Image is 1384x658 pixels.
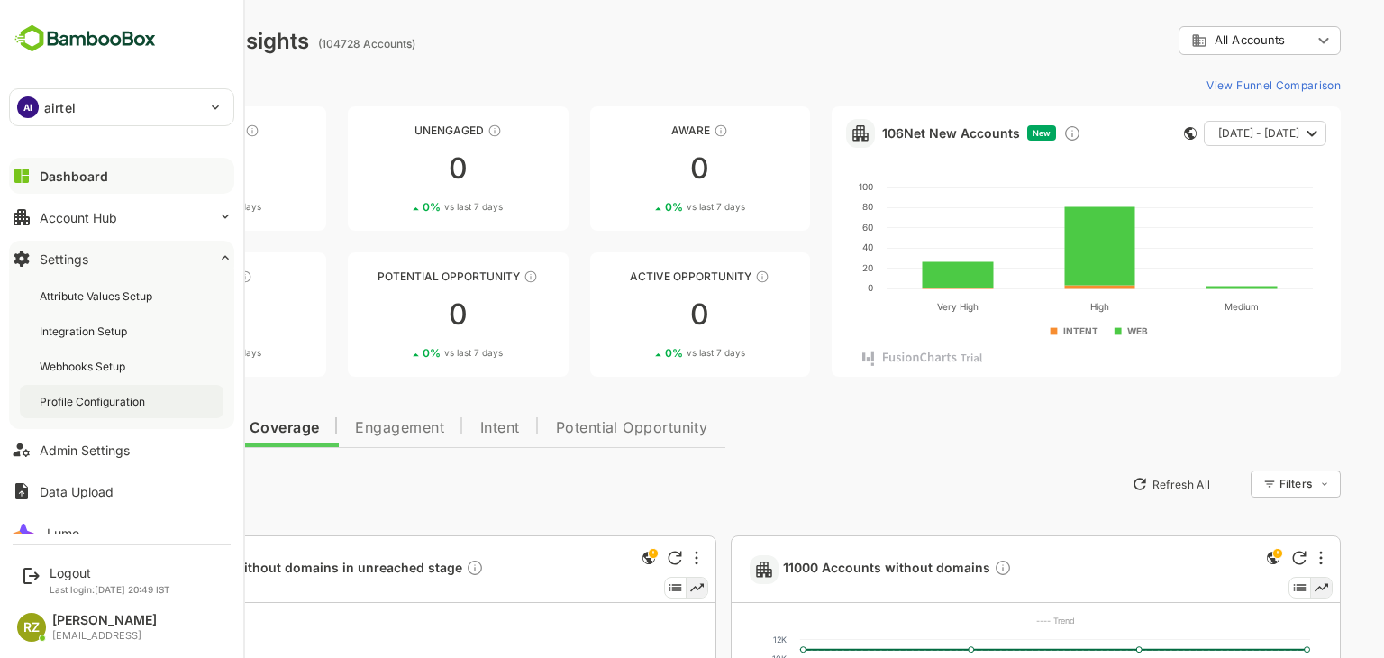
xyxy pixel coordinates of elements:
div: This is a global insight. Segment selection is not applicable for this view [1199,547,1221,571]
div: Potential Opportunity [285,270,505,283]
div: RZ [17,613,46,642]
div: 0 [527,154,747,183]
a: UnreachedThese accounts have not been engaged with for a defined time period00%vs last 7 days [43,106,263,231]
div: Admin Settings [40,443,130,458]
div: These accounts are warm, further nurturing would qualify them to MQAs [175,270,189,284]
button: Settings [9,241,234,277]
div: Unreached [43,123,263,137]
div: Lumo [47,525,79,541]
span: vs last 7 days [381,346,440,360]
text: Very High [874,301,915,313]
span: All Accounts [1152,33,1222,47]
text: 12K [710,635,724,644]
text: 80 [799,201,810,212]
div: Aware [527,123,747,137]
div: Description not present [403,559,421,580]
div: [PERSON_NAME] [52,613,157,628]
text: Medium [1161,301,1196,312]
div: Engaged [43,270,263,283]
div: Refresh [605,551,619,565]
span: Intent [417,421,457,435]
div: More [632,551,635,565]
button: Lumo [9,515,234,551]
div: These accounts have just entered the buying cycle and need further nurturing [651,123,665,138]
p: airtel [44,98,76,117]
div: Filters [1216,477,1249,490]
div: 0 % [360,346,440,360]
button: Data Upload [9,473,234,509]
div: 0 % [118,346,198,360]
a: 106Net New Accounts [819,125,957,141]
a: EngagedThese accounts are warm, further nurturing would qualify them to MQAs00%vs last 7 days [43,252,263,377]
span: Potential Opportunity [493,421,645,435]
text: ---- Trend [972,616,1011,626]
div: This is a global insight. Segment selection is not applicable for this view [575,547,596,571]
div: Attribute Values Setup [40,288,156,304]
span: vs last 7 days [624,346,682,360]
a: 0 Accounts without domains in unreached stageDescription not present [96,559,428,580]
span: vs last 7 days [381,200,440,214]
button: Refresh All [1061,470,1155,498]
a: Potential OpportunityThese accounts are MQAs and can be passed on to Inside Sales00%vs last 7 days [285,252,505,377]
div: 0 % [118,200,198,214]
div: Data Upload [40,484,114,499]
img: BambooboxFullLogoMark.5f36c76dfaba33ec1ec1367b70bb1252.svg [9,22,161,56]
div: More [1256,551,1260,565]
div: AIairtel [10,89,233,125]
a: Active OpportunityThese accounts have open opportunities which might be at any of the Sales Stage... [527,252,747,377]
div: AI [17,96,39,118]
div: 0 [43,300,263,329]
button: [DATE] - [DATE] [1141,121,1263,146]
div: 0 [285,300,505,329]
a: 11000 Accounts without domainsDescription not present [720,559,956,580]
div: Dashboard [40,169,108,184]
div: 0 % [602,346,682,360]
ag: (104728 Accounts) [255,37,358,50]
div: Settings [40,251,88,267]
span: Engagement [292,421,381,435]
div: 0 [43,154,263,183]
a: UnengagedThese accounts have not shown enough engagement and need nurturing00%vs last 7 days [285,106,505,231]
text: 20 [799,262,810,273]
div: These accounts have not been engaged with for a defined time period [182,123,196,138]
button: Admin Settings [9,432,234,468]
button: Account Hub [9,199,234,235]
div: All Accounts [1115,23,1278,59]
button: Dashboard [9,158,234,194]
div: 0 % [360,200,440,214]
div: Description not present [931,559,949,580]
span: [DATE] - [DATE] [1155,122,1236,145]
div: 0 % [602,200,682,214]
div: Refresh [1229,551,1243,565]
div: Unengaged [285,123,505,137]
text: 0 [805,282,810,293]
span: 0 Accounts without domains in unreached stage [96,559,421,580]
span: New [970,128,988,138]
div: Profile Configuration [40,394,149,409]
span: 11000 Accounts without domains [720,559,949,580]
button: View Funnel Comparison [1136,70,1278,99]
div: This card does not support filter and segments [1121,127,1134,140]
text: 60 [799,222,810,233]
div: 0 [285,154,505,183]
span: vs last 7 days [140,346,198,360]
p: Last login: [DATE] 20:49 IST [50,584,170,595]
div: Filters [1215,468,1278,500]
div: Discover new ICP-fit accounts showing engagement — via intent surges, anonymous website visits, L... [1000,124,1018,142]
span: Data Quality and Coverage [61,421,256,435]
span: vs last 7 days [140,200,198,214]
div: [EMAIL_ADDRESS] [52,630,157,642]
div: Active Opportunity [527,270,747,283]
div: These accounts have open opportunities which might be at any of the Sales Stages [692,270,706,284]
div: All Accounts [1128,32,1249,49]
span: vs last 7 days [624,200,682,214]
a: AwareThese accounts have just entered the buying cycle and need further nurturing00%vs last 7 days [527,106,747,231]
button: New Insights [43,468,175,500]
text: 100 [796,181,810,192]
div: Logout [50,565,170,580]
div: These accounts are MQAs and can be passed on to Inside Sales [460,270,475,284]
div: Webhooks Setup [40,359,129,374]
text: High [1027,301,1046,313]
div: 0 [527,300,747,329]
